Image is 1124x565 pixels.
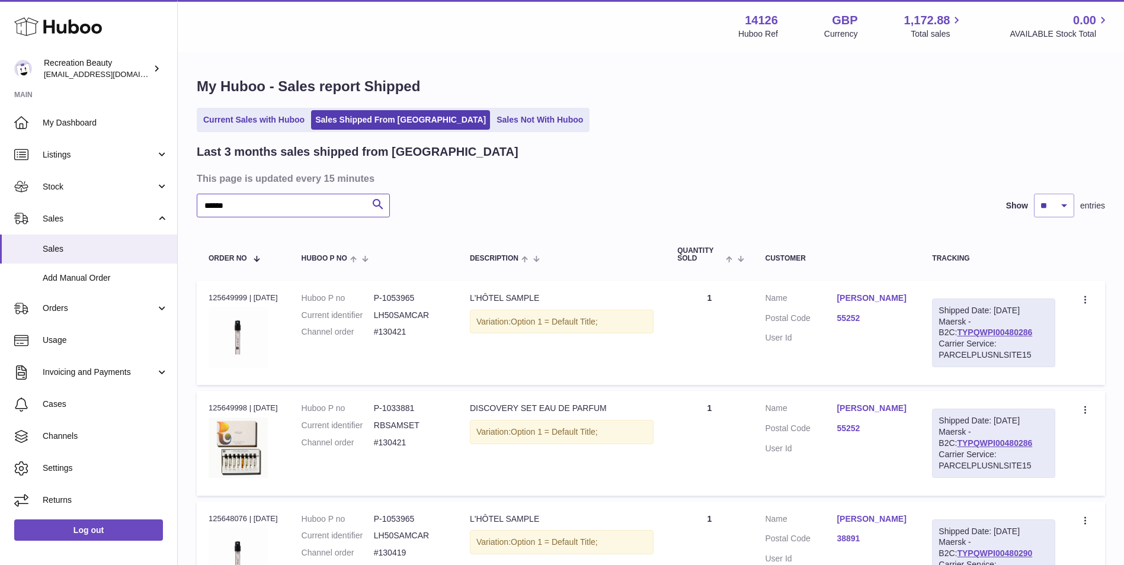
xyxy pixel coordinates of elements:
[511,317,598,326] span: Option 1 = Default Title;
[43,243,168,255] span: Sales
[43,213,156,224] span: Sales
[374,547,446,558] dd: #130419
[209,513,278,524] div: 125648076 | [DATE]
[677,247,723,262] span: Quantity Sold
[837,293,908,304] a: [PERSON_NAME]
[904,12,950,28] span: 1,172.88
[932,255,1055,262] div: Tracking
[209,418,268,479] img: ANWD_12ML.jpg
[765,533,837,547] dt: Postal Code
[470,513,654,525] div: L'HÔTEL SAMPLE
[939,526,1049,537] div: Shipped Date: [DATE]
[765,423,837,437] dt: Postal Code
[665,391,753,495] td: 1
[374,437,446,448] dd: #130421
[939,305,1049,316] div: Shipped Date: [DATE]
[374,293,446,304] dd: P-1053965
[1010,28,1110,40] span: AVAILABLE Stock Total
[197,172,1102,185] h3: This page is updated every 15 minutes
[511,537,598,547] span: Option 1 = Default Title;
[14,519,163,541] a: Log out
[374,310,446,321] dd: LH50SAMCAR
[197,144,518,160] h2: Last 3 months sales shipped from [GEOGRAPHIC_DATA]
[904,12,964,40] a: 1,172.88 Total sales
[765,332,837,344] dt: User Id
[374,530,446,541] dd: LH50SAMCAR
[374,326,446,338] dd: #130421
[1010,12,1110,40] a: 0.00 AVAILABLE Stock Total
[302,326,374,338] dt: Channel order
[43,335,168,346] span: Usage
[43,181,156,192] span: Stock
[470,255,518,262] span: Description
[837,533,908,544] a: 38891
[470,420,654,444] div: Variation:
[302,310,374,321] dt: Current identifier
[932,298,1055,367] div: Maersk - B2C:
[665,281,753,385] td: 1
[511,427,598,436] span: Option 1 = Default Title;
[197,77,1105,96] h1: My Huboo - Sales report Shipped
[470,530,654,554] div: Variation:
[374,420,446,431] dd: RBSAMSET
[765,403,837,417] dt: Name
[765,513,837,528] dt: Name
[43,303,156,314] span: Orders
[1080,200,1105,211] span: entries
[43,367,156,378] span: Invoicing and Payments
[43,117,168,129] span: My Dashboard
[939,338,1049,361] div: Carrier Service: PARCELPLUSNLSITE15
[1073,12,1096,28] span: 0.00
[957,438,1032,448] a: TYPQWPI00480286
[765,255,908,262] div: Customer
[209,293,278,303] div: 125649999 | [DATE]
[745,12,778,28] strong: 14126
[43,431,168,442] span: Channels
[837,313,908,324] a: 55252
[302,255,347,262] span: Huboo P no
[302,293,374,304] dt: Huboo P no
[209,255,247,262] span: Order No
[837,423,908,434] a: 55252
[302,513,374,525] dt: Huboo P no
[765,553,837,564] dt: User Id
[957,328,1032,337] a: TYPQWPI00480286
[939,449,1049,471] div: Carrier Service: PARCELPLUSNLSITE15
[14,60,32,78] img: customercare@recreationbeauty.com
[470,403,654,414] div: DISCOVERY SET EAU DE PARFUM
[311,110,490,130] a: Sales Shipped From [GEOGRAPHIC_DATA]
[738,28,778,40] div: Huboo Ref
[302,547,374,558] dt: Channel order
[43,149,156,160] span: Listings
[939,415,1049,426] div: Shipped Date: [DATE]
[824,28,858,40] div: Currency
[832,12,857,28] strong: GBP
[765,443,837,454] dt: User Id
[302,437,374,448] dt: Channel order
[837,513,908,525] a: [PERSON_NAME]
[302,530,374,541] dt: Current identifier
[302,403,374,414] dt: Huboo P no
[43,495,168,506] span: Returns
[1006,200,1028,211] label: Show
[492,110,587,130] a: Sales Not With Huboo
[470,310,654,334] div: Variation:
[43,272,168,284] span: Add Manual Order
[765,293,837,307] dt: Name
[43,463,168,474] span: Settings
[44,57,150,80] div: Recreation Beauty
[44,69,174,79] span: [EMAIL_ADDRESS][DOMAIN_NAME]
[374,403,446,414] dd: P-1033881
[932,409,1055,477] div: Maersk - B2C:
[43,399,168,410] span: Cases
[470,293,654,304] div: L'HÔTEL SAMPLE
[957,548,1032,558] a: TYPQWPI00480290
[302,420,374,431] dt: Current identifier
[209,307,268,368] img: L_Hotel2mlsample_1_54fb7227-5c0d-4437-b810-01e04fa2e7ca.jpg
[765,313,837,327] dt: Postal Code
[911,28,963,40] span: Total sales
[199,110,309,130] a: Current Sales with Huboo
[209,403,278,413] div: 125649998 | [DATE]
[374,513,446,525] dd: P-1053965
[837,403,908,414] a: [PERSON_NAME]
